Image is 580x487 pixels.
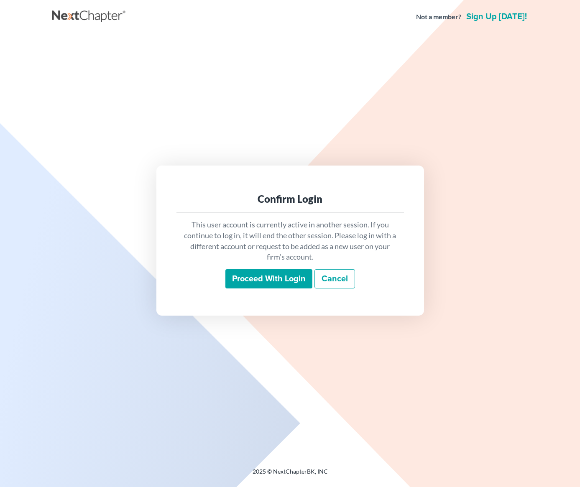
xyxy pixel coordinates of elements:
a: Cancel [314,269,355,288]
input: Proceed with login [225,269,312,288]
strong: Not a member? [416,12,461,22]
a: Sign up [DATE]! [465,13,529,21]
p: This user account is currently active in another session. If you continue to log in, it will end ... [183,219,397,263]
div: 2025 © NextChapterBK, INC [52,467,529,482]
div: Confirm Login [183,192,397,206]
